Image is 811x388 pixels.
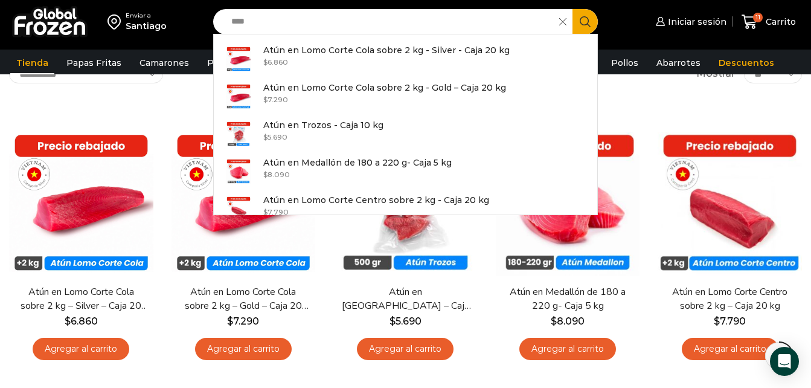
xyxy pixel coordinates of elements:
[214,115,597,153] a: Atún en Trozos - Caja 10 kg $5.690
[713,51,780,74] a: Descuentos
[682,338,778,360] a: Agregar al carrito: “Atún en Lomo Corte Centro sobre 2 kg - Caja 20 kg”
[714,315,746,327] bdi: 7.790
[201,51,304,74] a: Pescados y Mariscos
[389,315,396,327] span: $
[572,9,598,34] button: Search button
[263,132,268,141] span: $
[263,193,489,207] p: Atún en Lomo Corte Centro sobre 2 kg - Caja 20 kg
[60,51,127,74] a: Papas Fritas
[263,170,268,179] span: $
[263,57,288,66] bdi: 6.860
[665,16,726,28] span: Iniciar sesión
[763,16,796,28] span: Carrito
[389,315,422,327] bdi: 5.690
[341,285,470,313] a: Atún en [GEOGRAPHIC_DATA] – Caja 10 kg
[10,51,54,74] a: Tienda
[263,207,268,216] span: $
[753,13,763,22] span: 11
[214,153,597,190] a: Atún en Medallón de 180 a 220 g- Caja 5 kg $8.090
[503,285,633,313] a: Atún en Medallón de 180 a 220 g- Caja 5 kg
[65,315,71,327] span: $
[263,170,290,179] bdi: 8.090
[714,315,720,327] span: $
[214,40,597,78] a: Atún en Lomo Corte Cola sobre 2 kg - Silver - Caja 20 kg $6.860
[65,315,98,327] bdi: 6.860
[179,285,309,313] a: Atún en Lomo Corte Cola sobre 2 kg – Gold – Caja 20 kg
[16,285,146,313] a: Atún en Lomo Corte Cola sobre 2 kg – Silver – Caja 20 kg
[263,95,288,104] bdi: 7.290
[263,207,289,216] bdi: 7.790
[263,156,452,169] p: Atún en Medallón de 180 a 220 g- Caja 5 kg
[263,95,268,104] span: $
[551,315,557,327] span: $
[263,44,510,57] p: Atún en Lomo Corte Cola sobre 2 kg - Silver - Caja 20 kg
[739,8,799,36] a: 11 Carrito
[195,338,292,360] a: Agregar al carrito: “Atún en Lomo Corte Cola sobre 2 kg - Gold – Caja 20 kg”
[605,51,644,74] a: Pollos
[133,51,195,74] a: Camarones
[650,51,707,74] a: Abarrotes
[263,118,383,132] p: Atún en Trozos - Caja 10 kg
[665,285,795,313] a: Atún en Lomo Corte Centro sobre 2 kg – Caja 20 kg
[263,81,506,94] p: Atún en Lomo Corte Cola sobre 2 kg - Gold – Caja 20 kg
[33,338,129,360] a: Agregar al carrito: “Atún en Lomo Corte Cola sobre 2 kg - Silver - Caja 20 kg”
[227,315,233,327] span: $
[126,11,167,20] div: Enviar a
[263,132,287,141] bdi: 5.690
[126,20,167,32] div: Santiago
[551,315,585,327] bdi: 8.090
[519,338,616,360] a: Agregar al carrito: “Atún en Medallón de 180 a 220 g- Caja 5 kg”
[214,78,597,115] a: Atún en Lomo Corte Cola sobre 2 kg - Gold – Caja 20 kg $7.290
[263,57,268,66] span: $
[653,10,726,34] a: Iniciar sesión
[357,338,454,360] a: Agregar al carrito: “Atún en Trozos - Caja 10 kg”
[214,190,597,228] a: Atún en Lomo Corte Centro sobre 2 kg - Caja 20 kg $7.790
[770,347,799,376] div: Open Intercom Messenger
[107,11,126,32] img: address-field-icon.svg
[227,315,259,327] bdi: 7.290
